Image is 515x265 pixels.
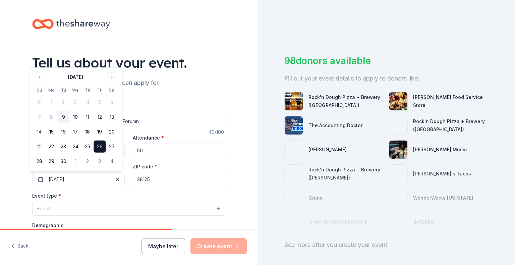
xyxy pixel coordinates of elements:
[133,135,164,141] label: Attendance
[389,141,407,159] img: photo for Alfred Music
[57,87,69,94] th: Tuesday
[284,54,488,68] div: 98 donors available
[69,141,81,153] button: 24
[45,87,57,94] th: Monday
[32,77,225,88] div: We'll find in-kind donations you can apply for.
[69,111,81,123] button: 10
[106,87,118,94] th: Saturday
[33,87,45,94] th: Sunday
[33,126,45,138] button: 14
[32,53,225,72] div: Tell us about your event.
[33,141,45,153] button: 21
[285,116,303,135] img: photo for The Accounting Doctor
[35,72,44,82] button: Go to previous month
[285,92,303,110] img: photo for Rock'n Dough Pizza + Brewery (Orleans Station)
[106,111,118,123] button: 13
[389,116,407,135] img: photo for Rock'n Dough Pizza + Brewery (Germantown)
[133,144,225,157] input: 20
[69,87,81,94] th: Wednesday
[81,141,94,153] button: 25
[141,238,185,254] button: Maybe later
[32,173,125,186] button: [DATE]
[81,111,94,123] button: 11
[11,239,28,253] button: Back
[57,111,69,123] button: 9
[107,72,116,82] button: Go to next month
[57,155,69,167] button: 30
[32,193,61,199] label: Event type
[32,222,63,229] label: Demographic
[413,146,467,154] div: [PERSON_NAME] Music
[106,155,118,167] button: 4
[69,155,81,167] button: 1
[106,126,118,138] button: 20
[308,121,362,129] div: The Accounting Doctor
[284,240,488,250] div: See more after you create your event!
[68,73,83,81] div: [DATE]
[45,141,57,153] button: 22
[57,126,69,138] button: 16
[106,141,118,153] button: 27
[413,93,488,109] div: [PERSON_NAME] Food Service Store
[32,202,225,216] button: Select
[133,163,157,170] label: ZIP code
[284,73,488,84] div: Fill out your event details to apply to donors like:
[308,146,347,154] div: [PERSON_NAME]
[45,126,57,138] button: 15
[81,155,94,167] button: 2
[285,141,303,159] img: photo for Casey's
[413,117,488,134] div: Rock'n Dough Pizza + Brewery ([GEOGRAPHIC_DATA])
[94,126,106,138] button: 19
[69,126,81,138] button: 17
[45,155,57,167] button: 29
[32,115,225,128] input: Spring Fundraiser
[94,155,106,167] button: 3
[94,87,106,94] th: Friday
[37,205,51,213] span: Select
[94,141,106,153] button: 26
[81,126,94,138] button: 18
[81,87,94,94] th: Thursday
[94,111,106,123] button: 12
[133,173,225,186] input: 12345 (U.S. only)
[209,128,225,136] div: 40 /100
[57,141,69,153] button: 23
[33,155,45,167] button: 28
[308,93,384,109] div: Rock'n Dough Pizza + Brewery ([GEOGRAPHIC_DATA])
[389,92,407,110] img: photo for Gordon Food Service Store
